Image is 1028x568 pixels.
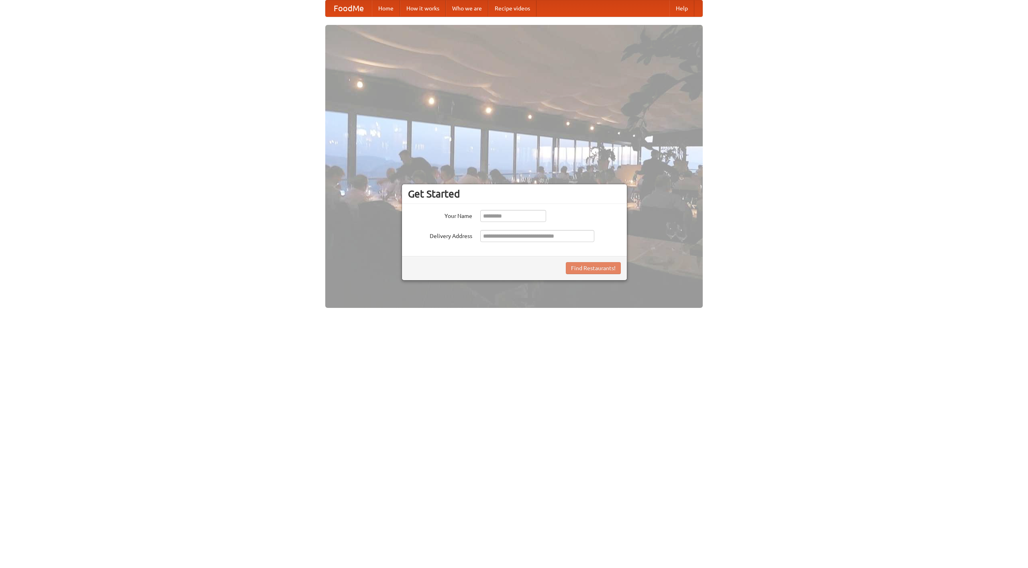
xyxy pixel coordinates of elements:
label: Your Name [408,210,472,220]
a: How it works [400,0,446,16]
a: Help [669,0,694,16]
h3: Get Started [408,188,621,200]
label: Delivery Address [408,230,472,240]
a: FoodMe [326,0,372,16]
button: Find Restaurants! [566,262,621,274]
a: Recipe videos [488,0,536,16]
a: Who we are [446,0,488,16]
a: Home [372,0,400,16]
